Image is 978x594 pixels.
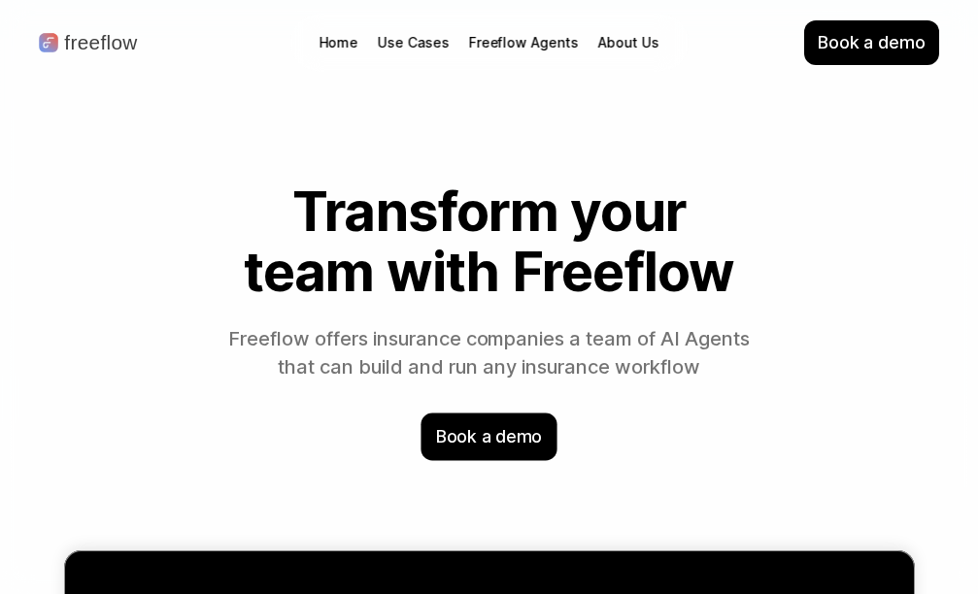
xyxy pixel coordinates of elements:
[368,29,458,56] button: Use Cases
[804,20,939,65] div: Book a demo
[378,33,449,52] p: Use Cases
[468,33,578,52] p: Freeflow Agents
[818,30,926,55] p: Book a demo
[225,325,754,381] p: Freeflow offers insurance companies a team of AI Agents that can build and run any insurance work...
[225,182,754,302] h1: Transform your team with Freeflow
[64,33,137,53] p: freeflow
[319,33,358,52] p: Home
[421,413,556,461] div: Book a demo
[436,424,542,449] p: Book a demo
[458,29,588,56] a: Freeflow Agents
[597,33,659,52] p: About Us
